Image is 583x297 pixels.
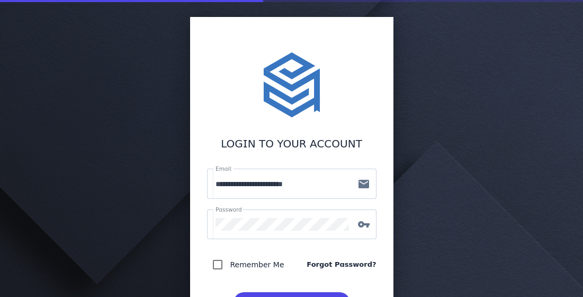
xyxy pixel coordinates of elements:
[216,165,231,172] mat-label: Email
[207,136,376,152] div: LOGIN TO YOUR ACCOUNT
[307,259,376,270] a: Forgot Password?
[228,258,284,271] label: Remember Me
[351,178,376,190] mat-icon: mail
[351,218,376,231] mat-icon: vpn_key
[216,206,242,213] mat-label: Password
[258,51,326,119] img: stacktome.svg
